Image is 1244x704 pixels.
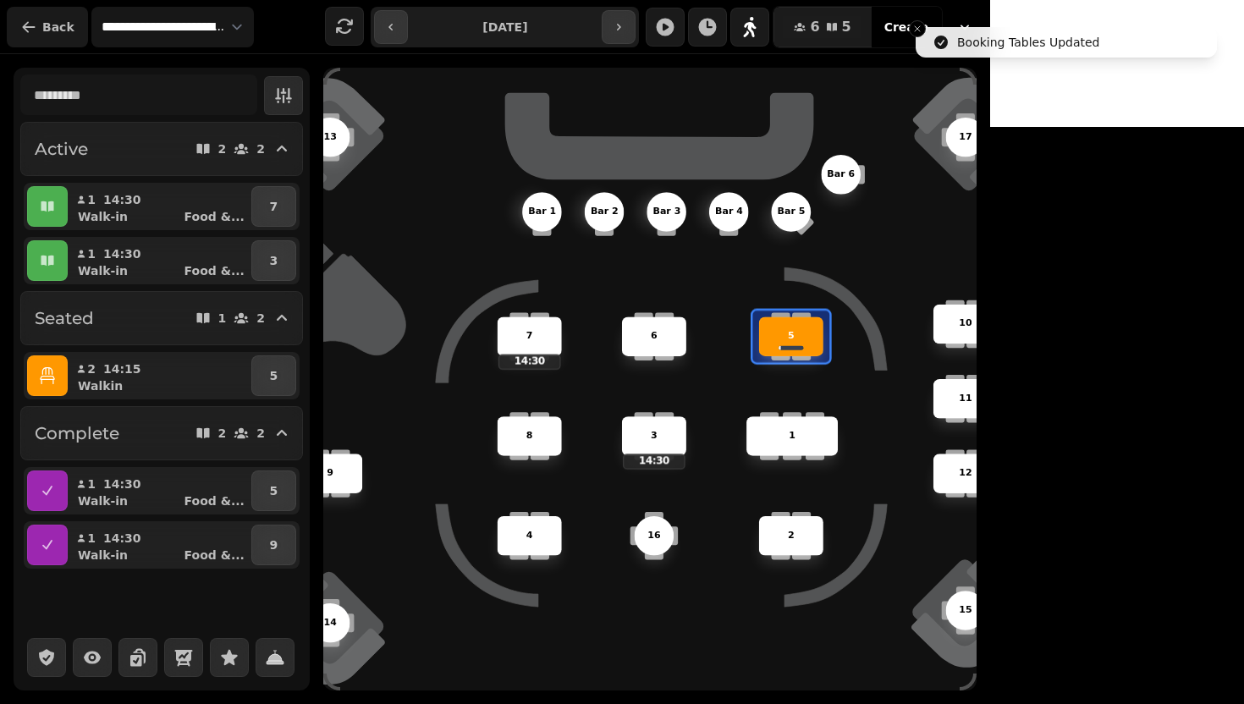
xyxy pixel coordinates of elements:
h2: Active [35,137,88,161]
p: 5 [270,482,278,499]
p: 14:30 [103,476,141,492]
p: Food & ... [184,492,245,509]
button: Complete22 [20,406,303,460]
p: Walk-in [78,492,128,509]
p: 2 [256,427,265,439]
p: 7 [270,198,278,215]
button: 9 [251,525,296,565]
p: 2 [218,143,227,155]
p: 7 [526,329,533,344]
span: Back [42,21,74,33]
p: Bar 3 [652,205,680,219]
h2: Complete [35,421,119,445]
button: Seated12 [20,291,303,345]
button: 3 [251,240,296,281]
p: Food & ... [184,208,245,225]
span: 6 [810,20,819,34]
button: Active22 [20,122,303,176]
p: 1 [218,312,227,324]
p: Walk-in [78,208,128,225]
p: 1 [86,191,96,208]
p: 9 [327,466,333,481]
p: Bar 1 [528,205,556,219]
button: 114:30Walk-inFood &... [71,186,248,227]
p: 1 [86,530,96,547]
div: Booking Tables Updated [957,34,1099,51]
p: 2 [86,360,96,377]
p: 14:30 [103,245,141,262]
p: Food & ... [184,262,245,279]
p: Walk-in [78,262,128,279]
p: 4 [526,529,533,543]
button: 114:30Walk-inFood &... [71,525,248,565]
p: 2 [218,427,227,439]
p: 14:15 [103,360,141,377]
p: Bar 5 [777,205,805,219]
p: 14:30 [103,191,141,208]
p: 14 [323,616,336,630]
p: 5 [788,329,795,344]
p: 14:30 [499,355,559,368]
p: 2 [256,312,265,324]
p: Bar 6 [827,168,855,182]
button: Back [7,7,88,47]
p: 17 [959,130,972,145]
p: 1 [86,476,96,492]
button: 5 [251,470,296,511]
p: Bar 4 [715,205,743,219]
p: 12 [959,466,972,481]
button: 65 [773,7,871,47]
p: Walkin [78,377,123,394]
h2: Seated [35,306,94,330]
p: 3 [270,252,278,269]
span: Create [884,21,928,33]
p: 14:30 [624,455,684,468]
p: 2 [256,143,265,155]
p: 3 [651,429,658,443]
p: 1 [789,429,795,443]
p: Food & ... [184,547,245,564]
p: 14:30 [103,530,141,547]
button: Close toast [909,20,926,37]
button: 7 [251,186,296,227]
p: 5 [270,367,278,384]
p: 6 [651,329,658,344]
p: Walk-in [78,547,128,564]
p: Bar 2 [591,205,619,219]
p: 13 [323,130,336,145]
button: Create [871,7,942,47]
p: 16 [647,529,660,543]
p: 9 [270,536,278,553]
p: 11 [959,392,972,406]
button: 5 [251,355,296,396]
p: 2 [788,529,795,543]
span: 5 [842,20,851,34]
p: 8 [526,429,533,443]
p: 15 [959,603,972,618]
button: 114:30Walk-inFood &... [71,240,248,281]
button: 214:15Walkin [71,355,248,396]
p: 1 [86,245,96,262]
button: 114:30Walk-inFood &... [71,470,248,511]
p: 10 [959,317,972,332]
